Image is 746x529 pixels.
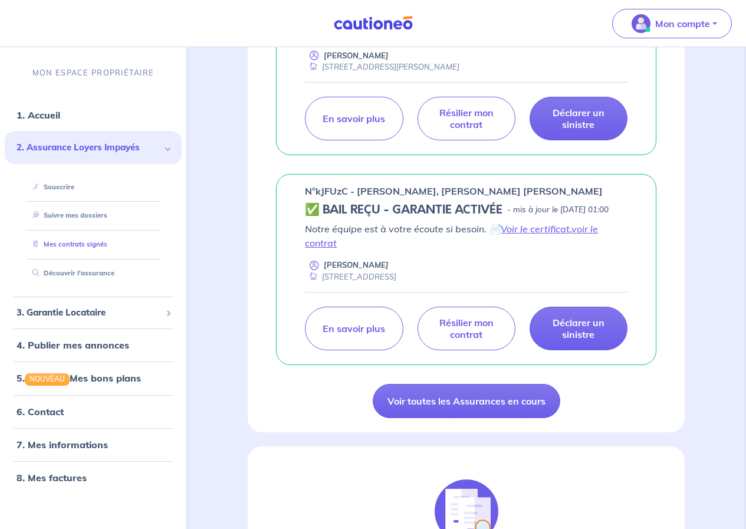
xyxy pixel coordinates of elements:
button: illu_account_valid_menu.svgMon compte [612,9,732,38]
a: En savoir plus [305,97,403,140]
a: Mes contrats signés [28,240,107,248]
div: Découvrir l'assurance [19,264,167,283]
a: 5.NOUVEAUMes bons plans [17,372,141,384]
a: 1. Accueil [17,109,60,121]
div: 1. Accueil [5,103,182,127]
div: Suivre mes dossiers [19,206,167,225]
div: Mes contrats signés [19,235,167,254]
a: 6. Contact [17,405,64,417]
span: 2. Assurance Loyers Impayés [17,141,161,155]
a: Voir toutes les Assurances en cours [373,384,560,418]
p: Déclarer un sinistre [544,317,613,340]
p: [PERSON_NAME] [324,259,389,271]
div: Souscrire [19,177,167,196]
p: MON ESPACE PROPRIÉTAIRE [32,67,154,78]
a: En savoir plus [305,307,403,350]
p: Résilier mon contrat [432,107,501,130]
div: state: CONTRACT-VALIDATED, Context: MORE-THAN-6-MONTHS,MAYBE-CERTIFICATE,RELATIONSHIP,LESSOR-DOCU... [305,203,627,217]
p: Déclarer un sinistre [544,107,613,130]
p: [PERSON_NAME] [324,50,389,61]
div: 7. Mes informations [5,432,182,456]
p: n°kJFUzC - [PERSON_NAME], [PERSON_NAME] [PERSON_NAME] [305,184,603,198]
a: 7. Mes informations [17,438,108,450]
h5: ✅ BAIL REÇU - GARANTIE ACTIVÉE [305,203,502,217]
a: Souscrire [28,182,74,190]
a: Découvrir l'assurance [28,269,114,277]
a: Voir le certificat [501,223,570,235]
div: [STREET_ADDRESS] [305,271,396,282]
p: Mon compte [655,17,710,31]
p: - mis à jour le [DATE] 01:00 [507,204,609,216]
p: En savoir plus [323,113,385,124]
a: Déclarer un sinistre [530,307,627,350]
img: illu_account_valid_menu.svg [632,14,650,33]
a: 8. Mes factures [17,471,87,483]
a: Résilier mon contrat [418,97,515,140]
div: 5.NOUVEAUMes bons plans [5,366,182,390]
p: Résilier mon contrat [432,317,501,340]
img: Cautioneo [329,16,418,31]
div: 6. Contact [5,399,182,423]
span: 3. Garantie Locataire [17,306,161,320]
p: En savoir plus [323,323,385,334]
a: Déclarer un sinistre [530,97,627,140]
div: 8. Mes factures [5,465,182,489]
a: 4. Publier mes annonces [17,339,129,351]
div: [STREET_ADDRESS][PERSON_NAME] [305,61,459,73]
a: Suivre mes dossiers [28,211,107,219]
div: 2. Assurance Loyers Impayés [5,132,182,164]
p: Notre équipe est à votre écoute si besoin. 📄 , [305,222,627,250]
div: 4. Publier mes annonces [5,333,182,357]
div: 3. Garantie Locataire [5,301,182,324]
a: Résilier mon contrat [418,307,515,350]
